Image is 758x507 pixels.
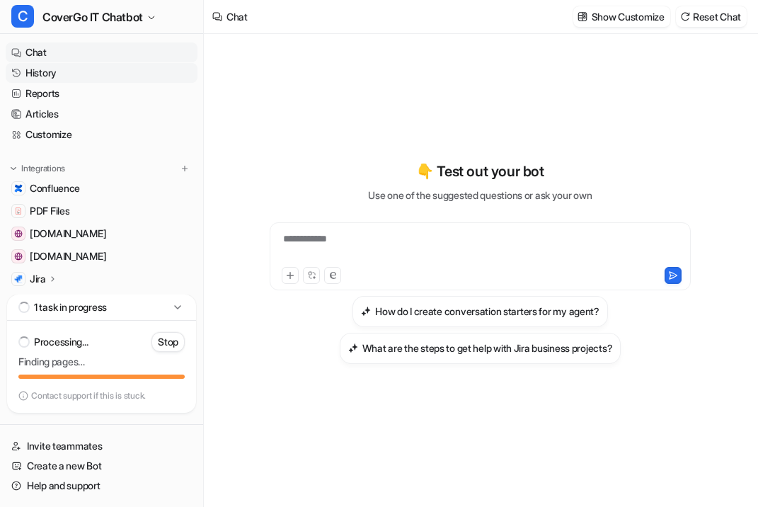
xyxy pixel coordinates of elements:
a: Customize [6,125,197,144]
a: History [6,63,197,83]
img: What are the steps to get help with Jira business projects? [348,343,358,353]
span: Confluence [30,181,80,195]
a: Invite teammates [6,436,197,456]
img: support.atlassian.com [14,252,23,261]
img: community.atlassian.com [14,229,23,238]
img: Confluence [14,184,23,193]
a: ConfluenceConfluence [6,178,197,198]
div: Chat [226,9,248,24]
img: reset [680,11,690,22]
p: Processing... [34,335,88,349]
p: Stop [158,335,178,349]
button: Integrations [6,161,69,176]
p: Jira [30,272,46,286]
span: [DOMAIN_NAME] [30,227,106,241]
button: What are the steps to get help with Jira business projects?What are the steps to get help with Ji... [340,333,621,364]
span: CoverGo IT Chatbot [42,7,143,27]
a: Articles [6,104,197,124]
span: C [11,5,34,28]
span: [DOMAIN_NAME] [30,249,106,263]
p: Use one of the suggested questions or ask your own [368,188,592,203]
img: Jira [14,275,23,283]
a: Help and support [6,476,197,496]
p: 1 task in progress [34,300,107,314]
img: PDF Files [14,207,23,215]
a: community.atlassian.com[DOMAIN_NAME] [6,224,197,244]
p: Integrations [21,163,65,174]
p: 👇 Test out your bot [416,161,544,182]
p: Show Customize [592,9,665,24]
h3: How do I create conversation starters for my agent? [375,304,599,319]
a: Create a new Bot [6,456,197,476]
a: Reports [6,84,197,103]
a: PDF FilesPDF Files [6,201,197,221]
button: Stop [151,332,185,352]
img: How do I create conversation starters for my agent? [361,306,371,317]
button: Reset Chat [676,6,747,27]
h3: What are the steps to get help with Jira business projects? [362,341,612,355]
a: support.atlassian.com[DOMAIN_NAME] [6,246,197,266]
img: customize [578,11,587,22]
span: PDF Files [30,204,69,218]
img: expand menu [8,164,18,173]
button: Show Customize [573,6,670,27]
p: Contact support if this is stuck. [31,390,146,401]
a: Chat [6,42,197,62]
p: Finding pages… [18,355,185,369]
button: How do I create conversation starters for my agent?How do I create conversation starters for my a... [352,296,608,327]
img: menu_add.svg [180,164,190,173]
